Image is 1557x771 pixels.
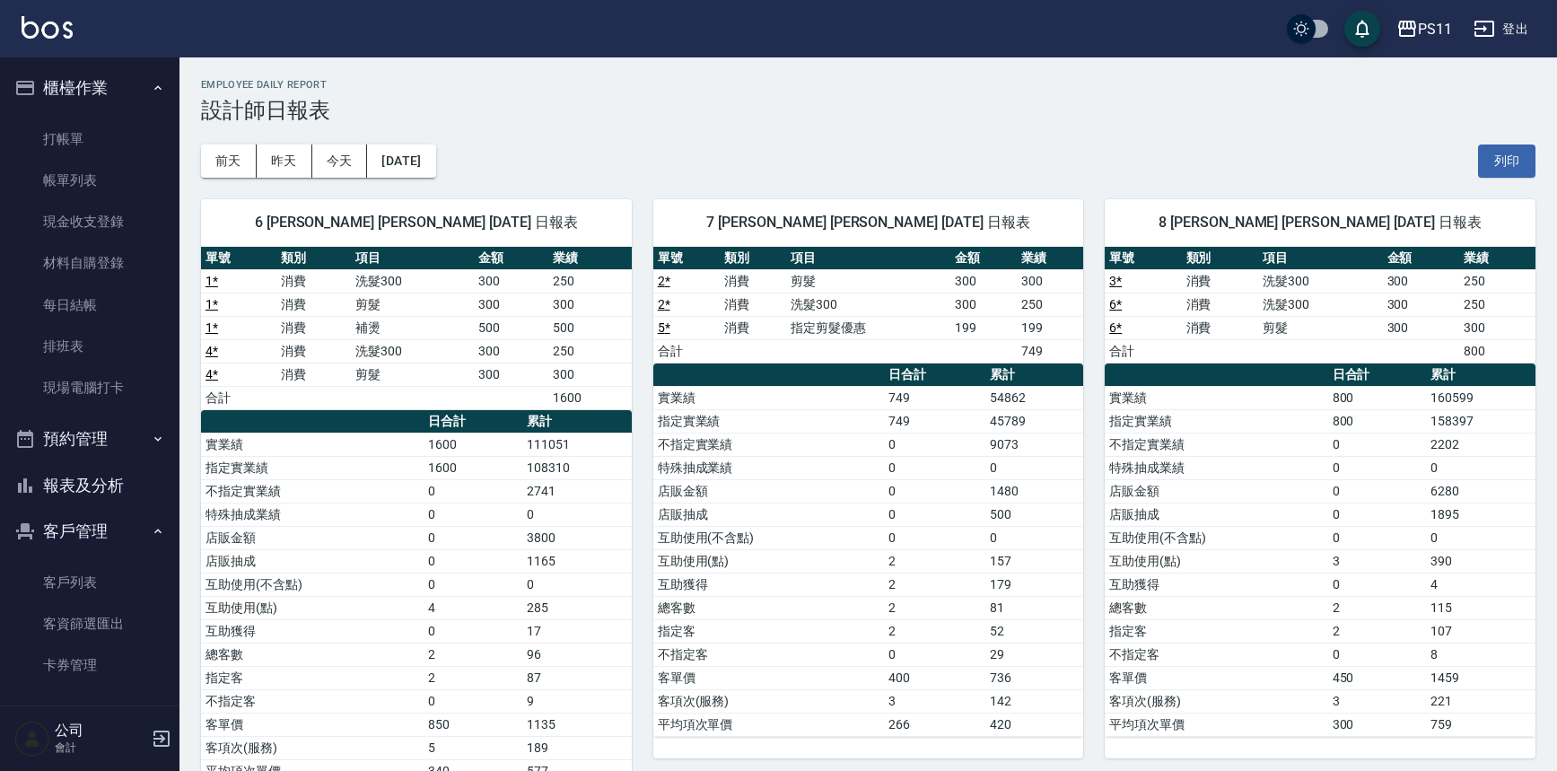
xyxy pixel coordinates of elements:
td: 指定剪髮優惠 [786,316,950,339]
td: 1600 [548,386,631,409]
th: 金額 [950,247,1017,270]
td: 消費 [720,316,786,339]
td: 300 [474,293,549,316]
td: 洗髮300 [351,339,473,363]
th: 日合計 [424,410,522,434]
td: 0 [1328,456,1427,479]
td: 2202 [1426,433,1535,456]
td: 0 [1426,456,1535,479]
td: 總客數 [1105,596,1327,619]
td: 客項次(服務) [653,689,884,713]
td: 2 [884,573,985,596]
td: 300 [950,269,1017,293]
td: 0 [424,549,522,573]
td: 消費 [276,363,352,386]
td: 實業績 [1105,386,1327,409]
td: 1459 [1426,666,1535,689]
td: 4 [1426,573,1535,596]
td: 800 [1328,409,1427,433]
td: 實業績 [653,386,884,409]
button: 今天 [312,145,368,178]
td: 1600 [424,433,522,456]
td: 749 [884,386,985,409]
td: 合計 [1105,339,1181,363]
td: 不指定實業績 [1105,433,1327,456]
img: Logo [22,16,73,39]
td: 0 [1328,526,1427,549]
th: 類別 [1182,247,1258,270]
td: 0 [1328,503,1427,526]
button: 登出 [1466,13,1535,46]
div: PS11 [1418,18,1452,40]
td: 互助獲得 [1105,573,1327,596]
span: 8 [PERSON_NAME] [PERSON_NAME] [DATE] 日報表 [1126,214,1514,232]
td: 450 [1328,666,1427,689]
td: 3 [1328,549,1427,573]
td: 300 [1459,316,1535,339]
td: 消費 [276,269,352,293]
td: 互助使用(點) [653,549,884,573]
td: 420 [985,713,1083,736]
button: 櫃檯作業 [7,65,172,111]
td: 互助使用(不含點) [1105,526,1327,549]
table: a dense table [1105,364,1535,737]
button: PS11 [1389,11,1459,48]
td: 剪髮 [351,293,473,316]
td: 總客數 [201,643,424,666]
td: 店販抽成 [1105,503,1327,526]
button: [DATE] [367,145,435,178]
td: 300 [1328,713,1427,736]
td: 洗髮300 [1258,269,1383,293]
td: 759 [1426,713,1535,736]
button: 客戶管理 [7,508,172,555]
td: 0 [522,503,632,526]
td: 合計 [201,386,276,409]
td: 108310 [522,456,632,479]
td: 客單價 [653,666,884,689]
td: 500 [985,503,1083,526]
td: 9073 [985,433,1083,456]
td: 0 [424,619,522,643]
td: 749 [1017,339,1083,363]
td: 合計 [653,339,720,363]
td: 8 [1426,643,1535,666]
td: 平均項次單價 [1105,713,1327,736]
h2: Employee Daily Report [201,79,1535,91]
button: 昨天 [257,145,312,178]
th: 類別 [276,247,352,270]
td: 互助使用(不含點) [653,526,884,549]
td: 指定實業績 [1105,409,1327,433]
td: 不指定客 [1105,643,1327,666]
td: 52 [985,619,1083,643]
td: 0 [884,643,985,666]
td: 0 [424,689,522,713]
a: 帳單列表 [7,160,172,201]
td: 300 [474,269,549,293]
td: 300 [474,339,549,363]
a: 卡券管理 [7,644,172,686]
td: 0 [1328,573,1427,596]
button: 行銷工具 [7,694,172,740]
td: 消費 [720,269,786,293]
td: 不指定客 [201,689,424,713]
td: 店販金額 [653,479,884,503]
a: 排班表 [7,326,172,367]
td: 160599 [1426,386,1535,409]
td: 不指定實業績 [201,479,424,503]
td: 1165 [522,549,632,573]
td: 300 [474,363,549,386]
th: 金額 [474,247,549,270]
td: 指定實業績 [201,456,424,479]
td: 266 [884,713,985,736]
td: 互助使用(不含點) [201,573,424,596]
td: 189 [522,736,632,759]
td: 剪髮 [1258,316,1383,339]
td: 199 [1017,316,1083,339]
td: 142 [985,689,1083,713]
td: 客單價 [1105,666,1327,689]
td: 消費 [1182,316,1258,339]
th: 項目 [351,247,473,270]
td: 1135 [522,713,632,736]
a: 材料自購登錄 [7,242,172,284]
td: 3800 [522,526,632,549]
